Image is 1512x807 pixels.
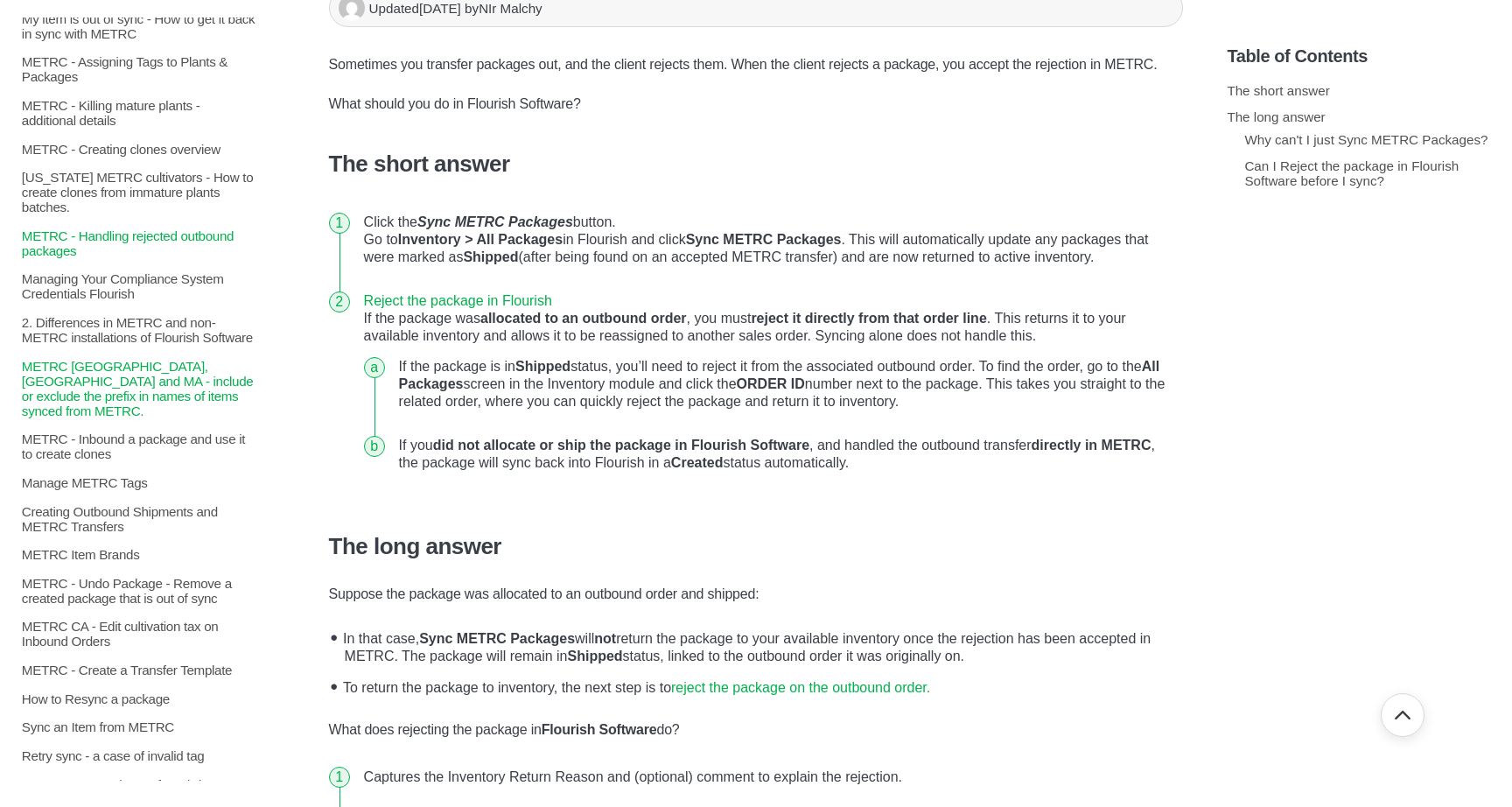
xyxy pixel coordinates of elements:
a: METRC - Inbound a package and use it to create clones [13,432,259,461]
button: Go back to top of document [1381,693,1424,737]
strong: Shipped [463,249,518,264]
a: How to Resync a package [13,691,259,705]
p: METRC CA - Edit cultivation tax on Inbound Orders [20,619,259,649]
li: Captures the Inventory Return Reason and (optional) comment to explain the rejection. [357,755,1184,799]
a: My item is out of sync - How to get it back in sync with METRC [13,11,259,40]
a: The short answer [1227,83,1329,98]
span: Updated [369,1,465,16]
strong: Sync METRC Packages [419,631,575,646]
a: METRC - Assigning Tags to Plants & Packages [13,54,259,84]
a: [US_STATE] METRC cultivators - How to create clones from immature plants batches. [13,170,259,214]
p: Managing Your Compliance System Credentials Flourish [20,271,259,301]
strong: reject it directly from that order line [751,311,986,326]
strong: Shipped [568,649,623,663]
p: METRC - Assigning Tags to Plants & Packages [20,54,259,84]
p: METRC Item Brands [20,547,259,562]
p: Creating Outbound Shipments and METRC Transfers [20,503,259,533]
strong: Shipped [515,359,570,374]
li: In that case, will return the package to your available inventory once the rejection has been acc... [338,620,1184,669]
a: METRC Item Brands [13,547,259,562]
a: METRC CA - Edit cultivation tax on Inbound Orders [13,619,259,649]
strong: directly in METRC [1032,438,1151,453]
p: METRC - Handling rejected outbound packages [20,228,259,257]
time: [DATE] [419,1,461,16]
a: Why can't I just Sync METRC Packages? [1244,132,1487,147]
li: If the package is in status, you’ll need to reject it from the associated outbound order. To find... [392,345,1177,424]
p: METRC - Killing mature plants - additional details [20,98,259,128]
em: Sync METRC Packages [417,214,573,229]
a: Retry sync - a case of invalid tag [13,748,259,763]
a: Managing Your Compliance System Credentials Flourish [13,271,259,301]
strong: Sync METRC Packages [686,232,842,247]
p: METRC - Create a Transfer Template [20,663,259,677]
p: METRC - Inbound a package and use it to create clones [20,432,259,461]
p: Sync an Item from METRC [20,719,259,734]
a: METRC - Undo Package - Remove a created package that is out of sync [13,575,259,605]
strong: Inventory > All Packages [398,232,563,247]
span: NIr Malchy [479,1,542,16]
a: reject the package on the outbound order. [671,680,930,695]
strong: allocated to an outbound order [480,311,687,326]
p: How to Resync a package [20,691,259,705]
h3: The short answer [329,151,1184,178]
p: METRC - Creating clones overview [20,141,259,156]
p: METRC [GEOGRAPHIC_DATA], [GEOGRAPHIC_DATA] and MA - include or exclude the prefix in names of ite... [20,358,259,418]
p: 2. Differences in METRC and non-METRC installations of Flourish Software [20,315,259,345]
a: METRC [GEOGRAPHIC_DATA], [GEOGRAPHIC_DATA] and MA - include or exclude the prefix in names of ite... [13,358,259,418]
h5: Table of Contents [1227,46,1499,67]
a: The long answer [1227,109,1325,124]
a: METRC - Creating clones overview [13,141,259,156]
a: METRC - Create a Transfer Template [13,663,259,677]
a: Sync an Item from METRC [13,719,259,734]
a: Creating Outbound Shipments and METRC Transfers [13,503,259,533]
a: Reject the package in Flourish [364,293,552,308]
p: Manage METRC Tags [20,475,259,490]
p: My item is out of sync - How to get it back in sync with METRC [20,11,259,40]
p: [US_STATE] METRC cultivators - How to create clones from immature plants batches. [20,170,259,214]
strong: did not allocate or ship the package in Flourish Software [433,438,809,453]
strong: Flourish Software [542,722,657,737]
a: Manage METRC Tags [13,475,259,490]
li: To return the package to inventory, the next step is to [338,669,1184,702]
strong: not [594,631,616,646]
a: METRC - Handling rejected outbound packages [13,228,259,257]
p: Sometimes you transfer packages out, and the client rejects them. When the client rejects a packa... [329,53,1184,76]
p: What should you do in Flourish Software? [329,93,1184,116]
a: METRC - Killing mature plants - additional details [13,98,259,128]
p: Retry sync - a case of invalid tag [20,748,259,763]
strong: ORDER ID [737,376,805,391]
li: Click the button. Go to in Flourish and click . This will automatically update any packages that ... [357,200,1184,279]
p: METRC - Undo Package - Remove a created package that is out of sync [20,575,259,605]
h3: The long answer [329,533,1184,560]
a: 2. Differences in METRC and non-METRC installations of Flourish Software [13,315,259,345]
li: If the package was , you must . This returns it to your available inventory and allows it to be r... [357,279,1184,498]
li: If you , and handled the outbound transfer , the package will sync back into Flourish in a status... [392,424,1177,485]
section: Table of Contents [1227,18,1499,781]
p: Suppose the package was allocated to an outbound order and shipped: [329,583,1184,606]
span: by [465,1,542,16]
strong: Created [671,455,724,470]
a: Can I Reject the package in Flourish Software before I sync? [1244,158,1459,188]
p: What does rejecting the package in do? [329,719,1184,741]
